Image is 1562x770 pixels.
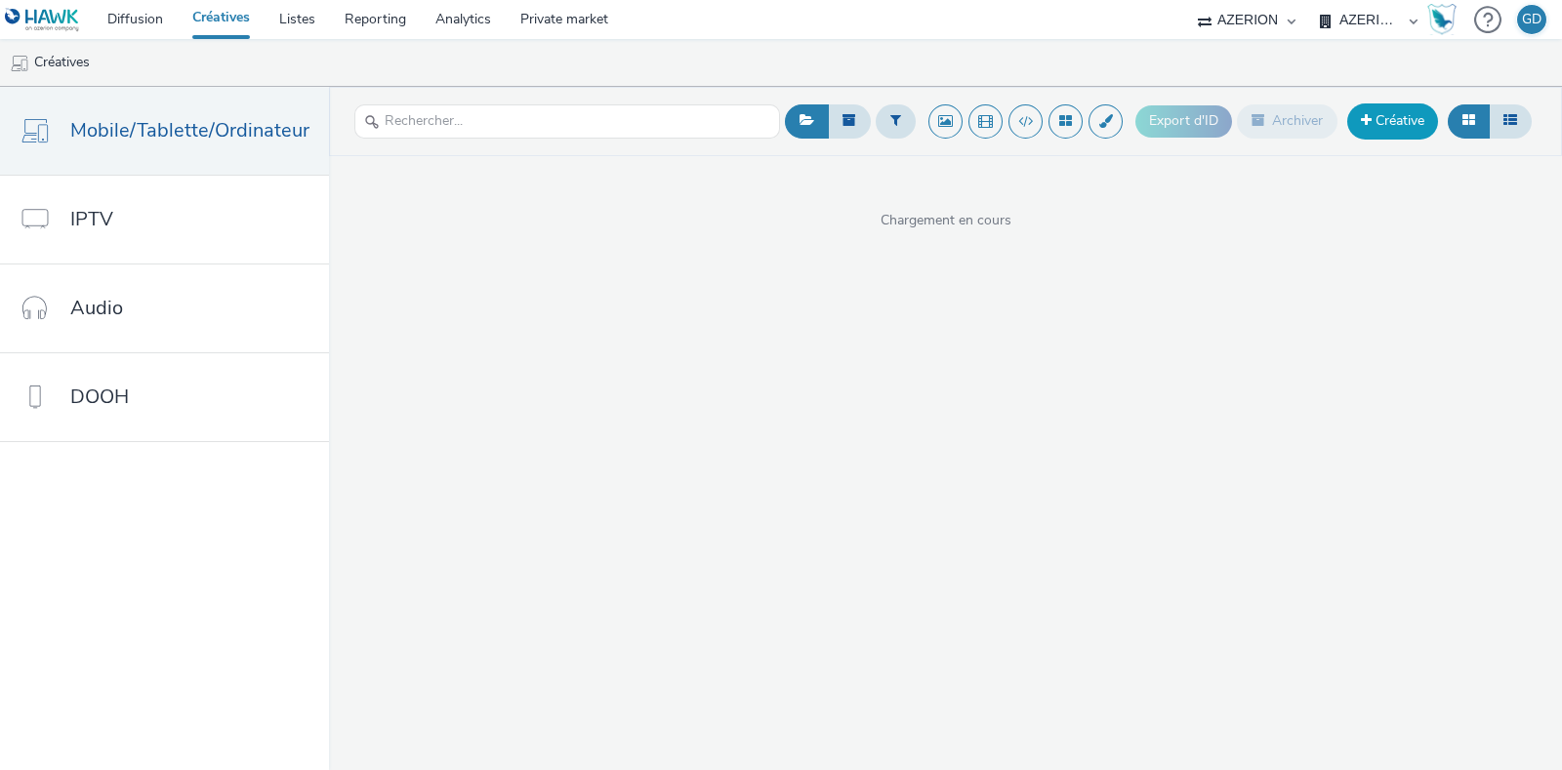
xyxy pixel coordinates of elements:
[5,8,80,32] img: undefined Logo
[1237,104,1337,138] button: Archiver
[1427,4,1464,35] a: Hawk Academy
[10,54,29,73] img: mobile
[1522,5,1541,34] div: GD
[1347,103,1438,139] a: Créative
[70,383,129,411] span: DOOH
[70,294,123,322] span: Audio
[354,104,780,139] input: Rechercher...
[70,205,113,233] span: IPTV
[70,116,309,144] span: Mobile/Tablette/Ordinateur
[1489,104,1532,138] button: Liste
[329,211,1562,230] span: Chargement en cours
[1135,105,1232,137] button: Export d'ID
[1427,4,1457,35] img: Hawk Academy
[1448,104,1490,138] button: Grille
